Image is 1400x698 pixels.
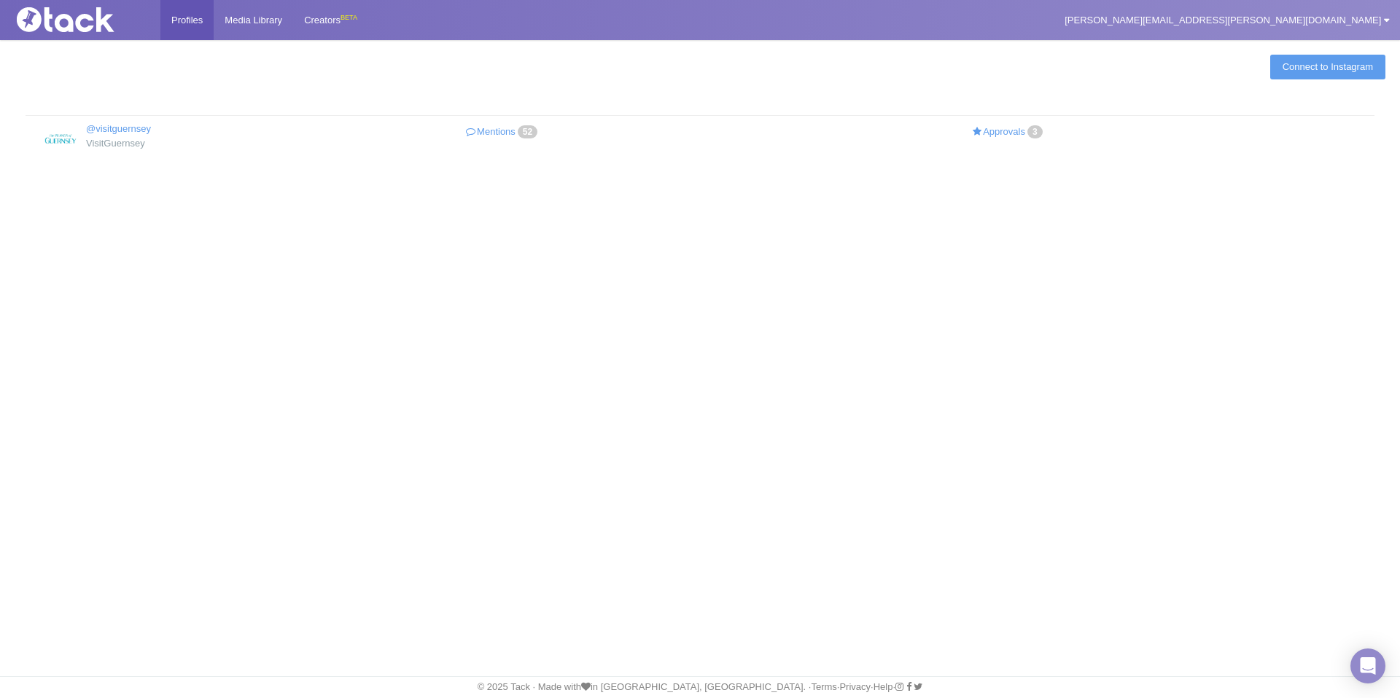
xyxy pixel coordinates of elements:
div: © 2025 Tack · Made with in [GEOGRAPHIC_DATA], [GEOGRAPHIC_DATA]. · · · · [4,681,1396,694]
a: @visitguernsey [86,123,151,134]
div: Open Intercom Messenger [1350,648,1385,683]
a: Privacy [839,681,871,692]
div: VisitGuernsey [42,136,355,151]
img: VisitGuernsey [42,122,79,158]
div: BETA [341,10,357,26]
a: Connect to Instagram [1270,55,1385,79]
span: 3 [1027,125,1043,138]
a: Mentions52 [377,122,630,143]
img: Tack [11,7,157,32]
span: 52 [518,125,537,138]
a: Terms [811,681,836,692]
th: : activate to sort column descending [26,95,1374,116]
a: Approvals3 [882,122,1135,143]
a: Help [874,681,893,692]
